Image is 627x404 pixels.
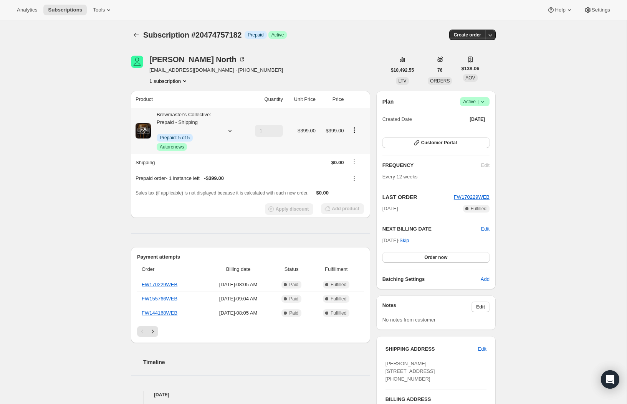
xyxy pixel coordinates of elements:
span: Subscriptions [48,7,82,13]
th: Price [318,91,346,108]
span: Paid [289,310,298,316]
h6: Batching Settings [382,275,481,283]
button: Tools [88,5,117,15]
a: FW155766WEB [142,296,177,302]
button: $10,492.55 [386,65,419,76]
div: Prepaid order - 1 instance left [136,175,344,182]
span: $399.00 [298,128,316,134]
h2: LAST ORDER [382,193,454,201]
nav: Pagination [137,326,364,337]
span: Active [463,98,486,106]
button: Order now [382,252,490,263]
h2: NEXT BILLING DATE [382,225,481,233]
span: Skip [399,237,409,244]
span: Add [481,275,490,283]
button: Shipping actions [348,157,361,166]
span: Tools [93,7,105,13]
h3: BILLING ADDRESS [385,396,486,403]
a: FW170229WEB [454,194,490,200]
span: No notes from customer [382,317,436,323]
span: Prepaid [248,32,263,38]
button: Create order [449,30,486,40]
span: Edit [476,304,485,310]
span: Edit [478,345,486,353]
button: 76 [433,65,447,76]
h3: SHIPPING ADDRESS [385,345,478,353]
span: $399.00 [326,128,344,134]
span: $10,492.55 [391,67,414,73]
div: Brewmaster's Collective: Prepaid - Shipping [151,111,220,151]
button: Next [147,326,158,337]
span: Create order [454,32,481,38]
button: Subscriptions [131,30,142,40]
th: Quantity [245,91,285,108]
span: Analytics [17,7,37,13]
th: Product [131,91,245,108]
button: Help [543,5,577,15]
span: Autorenews [160,144,184,150]
th: Order [137,261,205,278]
span: Active [271,32,284,38]
button: Product actions [348,126,361,134]
h2: FREQUENCY [382,162,481,169]
span: [DATE] · [382,237,409,243]
button: Edit [471,302,490,312]
h2: Timeline [143,358,370,366]
span: Fulfilled [331,296,346,302]
button: Subscriptions [43,5,87,15]
button: Add [476,273,494,285]
a: FW144168WEB [142,310,177,316]
span: [DATE] [470,116,485,122]
th: Unit Price [285,91,318,108]
span: $0.00 [316,190,329,196]
button: Skip [395,234,414,247]
button: [DATE] [465,114,490,125]
div: Open Intercom Messenger [601,370,619,389]
span: Prepaid: 5 of 5 [160,135,190,141]
span: Paid [289,282,298,288]
span: | [478,99,479,105]
span: [DATE] [382,205,398,213]
span: Bradley North [131,56,143,68]
span: [DATE] · 08:05 AM [207,309,270,317]
h2: Plan [382,98,394,106]
span: Created Date [382,115,412,123]
span: Paid [289,296,298,302]
span: Customer Portal [421,140,457,146]
span: Fulfilled [471,206,486,212]
div: [PERSON_NAME] North [149,56,246,63]
span: Subscription #20474757182 [143,31,242,39]
span: [DATE] · 08:05 AM [207,281,270,289]
span: [PERSON_NAME] [STREET_ADDRESS] [PHONE_NUMBER] [385,361,435,382]
span: Help [555,7,565,13]
h4: [DATE] [131,391,370,399]
span: Billing date [207,265,270,273]
button: FW170229WEB [454,193,490,201]
span: Settings [592,7,610,13]
span: 76 [437,67,442,73]
button: Edit [473,343,491,355]
button: Customer Portal [382,137,490,148]
button: Analytics [12,5,42,15]
span: ORDERS [430,78,450,84]
span: - $399.00 [204,175,224,182]
button: Settings [579,5,615,15]
span: $0.00 [331,160,344,165]
span: [DATE] · 09:04 AM [207,295,270,303]
span: Fulfillment [313,265,359,273]
span: AOV [465,75,475,81]
button: Product actions [149,77,189,85]
span: $138.06 [461,65,479,73]
span: Sales tax (if applicable) is not displayed because it is calculated with each new order. [136,190,309,196]
span: Every 12 weeks [382,174,418,180]
button: Edit [481,225,490,233]
img: product img [136,123,151,139]
span: [EMAIL_ADDRESS][DOMAIN_NAME] · [PHONE_NUMBER] [149,66,283,74]
h2: Payment attempts [137,253,364,261]
span: Fulfilled [331,310,346,316]
span: LTV [398,78,406,84]
a: FW170229WEB [142,282,177,287]
span: Fulfilled [331,282,346,288]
